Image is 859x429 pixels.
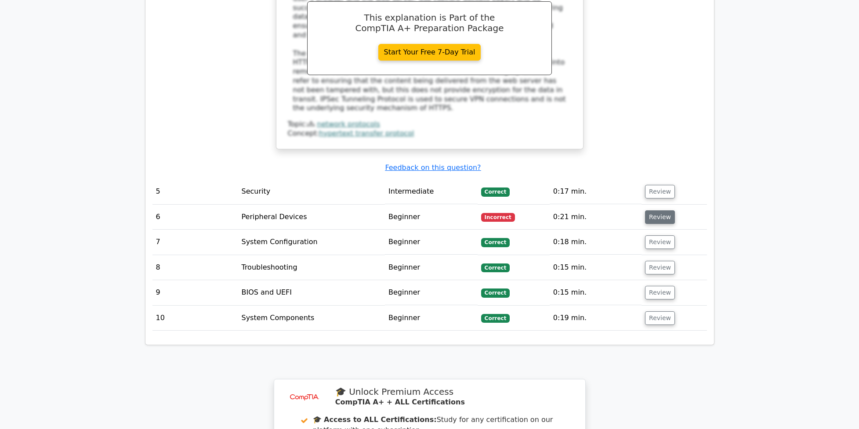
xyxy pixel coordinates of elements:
[550,280,642,305] td: 0:15 min.
[481,288,510,297] span: Correct
[481,314,510,323] span: Correct
[550,306,642,331] td: 0:19 min.
[481,213,515,222] span: Incorrect
[385,280,478,305] td: Beginner
[152,205,238,230] td: 6
[481,263,510,272] span: Correct
[152,230,238,255] td: 7
[238,280,385,305] td: BIOS and UEFI
[385,230,478,255] td: Beginner
[385,163,481,172] a: Feedback on this question?
[385,179,478,204] td: Intermediate
[238,230,385,255] td: System Configuration
[645,286,675,299] button: Review
[481,238,510,247] span: Correct
[152,280,238,305] td: 9
[238,255,385,280] td: Troubleshooting
[385,255,478,280] td: Beginner
[378,44,481,61] a: Start Your Free 7-Day Trial
[481,187,510,196] span: Correct
[645,210,675,224] button: Review
[550,179,642,204] td: 0:17 min.
[550,230,642,255] td: 0:18 min.
[645,261,675,274] button: Review
[385,306,478,331] td: Beginner
[238,179,385,204] td: Security
[550,255,642,280] td: 0:15 min.
[385,205,478,230] td: Beginner
[288,120,572,129] div: Topic:
[238,306,385,331] td: System Components
[238,205,385,230] td: Peripheral Devices
[319,129,414,137] a: hypertext transfer protocol
[288,129,572,138] div: Concept:
[152,306,238,331] td: 10
[645,185,675,198] button: Review
[645,311,675,325] button: Review
[152,179,238,204] td: 5
[152,255,238,280] td: 8
[317,120,380,128] a: network protocols
[645,235,675,249] button: Review
[550,205,642,230] td: 0:21 min.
